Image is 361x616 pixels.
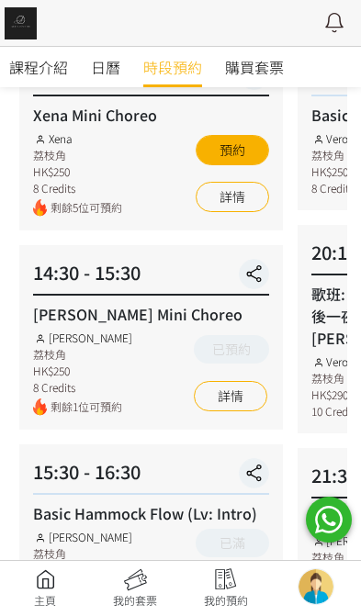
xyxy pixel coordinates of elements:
div: Basic Hammock Flow (Lv: Intro) [33,502,269,524]
div: 10 Credits [311,403,359,420]
a: 購買套票 [225,47,284,87]
span: 購買套票 [225,56,284,78]
div: 8 Credits [33,180,122,196]
div: Veron [311,130,355,147]
span: 剩餘1位可預約 [51,398,132,416]
div: [PERSON_NAME] [33,529,132,545]
div: 荔枝角 [33,346,132,363]
div: HK$250 [33,363,132,379]
a: 詳情 [194,381,267,411]
span: 剩餘5位可預約 [51,199,122,217]
div: HK$290 [311,386,359,403]
div: HK$250 [33,163,122,180]
div: Veron [311,353,359,370]
div: Xena Mini Choreo [33,104,269,126]
div: [PERSON_NAME] Mini Choreo [33,303,269,325]
span: 時段預約 [143,56,202,78]
div: HK$250 [311,163,355,180]
div: 15:30 - 16:30 [33,458,269,495]
div: 荔枝角 [33,545,132,562]
button: 預約 [196,135,269,165]
div: 8 Credits [33,379,132,396]
div: 荔枝角 [311,370,359,386]
div: 14:30 - 15:30 [33,259,269,296]
span: 日曆 [91,56,120,78]
div: 8 Credits [311,180,355,196]
div: [PERSON_NAME] [33,330,132,346]
a: 課程介紹 [9,47,68,87]
div: Xena [33,130,122,147]
span: 課程介紹 [9,56,68,78]
a: 日曆 [91,47,120,87]
img: fire.png [33,199,47,217]
div: 荔枝角 [311,147,355,163]
a: 時段預約 [143,47,202,87]
a: 詳情 [196,182,269,212]
img: fire.png [33,398,47,416]
div: 荔枝角 [33,147,122,163]
button: 已預約 [194,335,269,364]
button: 已滿 [196,529,269,557]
